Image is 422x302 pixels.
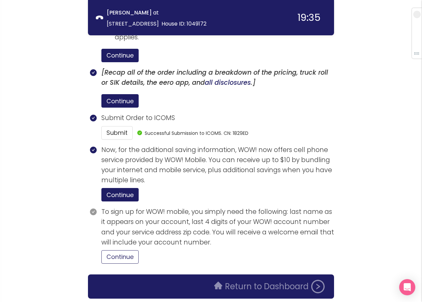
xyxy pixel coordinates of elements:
span: check-circle [90,147,97,153]
span: Successful Submission to ICOMS. CN: 1829ED [145,130,248,136]
span: at [STREET_ADDRESS] [107,9,159,28]
a: all disclosures [205,78,251,87]
span: check-circle [90,209,97,215]
button: Continue [101,250,139,264]
button: Continue [101,94,139,108]
p: Submit Order to ICOMS [101,113,334,123]
span: check-circle [137,130,142,135]
strong: [PERSON_NAME] [107,9,152,16]
p: Now, for the additional saving information, WOW! now offers cell phone service provided by WOW! M... [101,145,334,186]
button: Continue [101,188,139,201]
div: Open Intercom Messenger [399,279,415,295]
button: Submit [101,126,133,140]
p: To sign up for WOW! mobile, you simply need the following: last name as it appears on your accoun... [101,207,334,248]
i: [Recap all of the order including a breakdown of the pricing, truck roll or SIK details, the eero... [101,68,328,87]
span: check-circle [90,115,97,121]
div: 19:35 [297,13,321,23]
span: House ID: 1049172 [161,20,206,28]
button: Continue [101,49,139,62]
button: Return to Dashboard [210,280,329,293]
span: phone [96,14,103,22]
span: check-circle [90,69,97,76]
